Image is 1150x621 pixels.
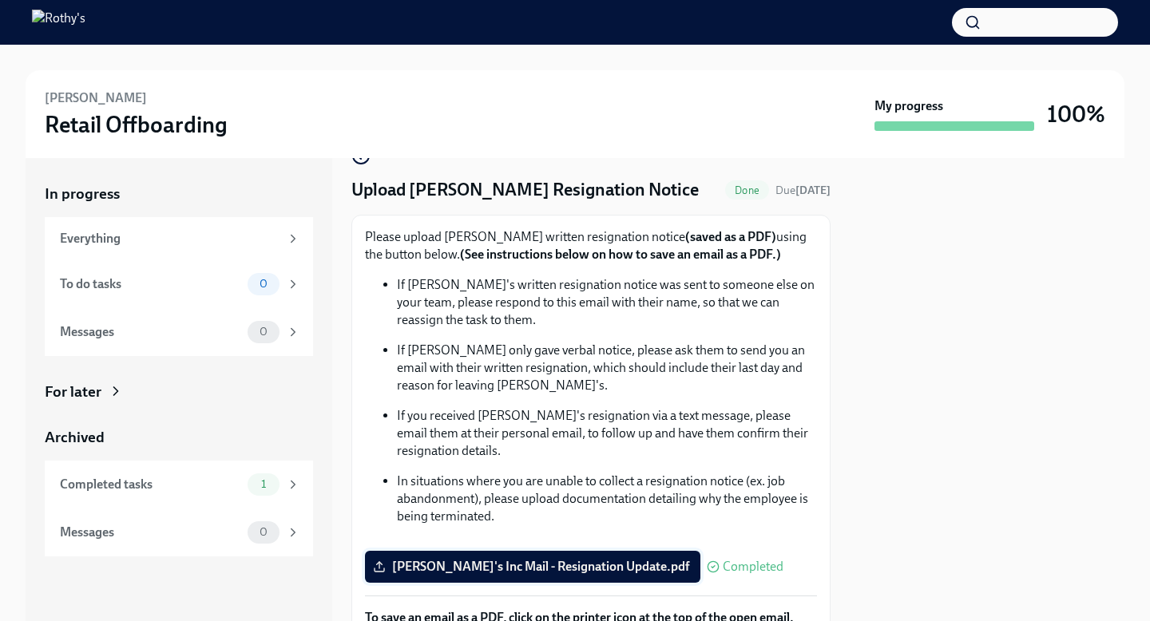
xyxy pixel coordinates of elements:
p: Please upload [PERSON_NAME] written resignation notice using the button below. [365,228,817,263]
div: For later [45,382,101,402]
strong: My progress [874,97,943,115]
div: Messages [60,323,241,341]
a: To do tasks0 [45,260,313,308]
h6: [PERSON_NAME] [45,89,147,107]
span: Completed [723,560,783,573]
span: 1 [252,478,276,490]
span: Done [725,184,769,196]
h3: Retail Offboarding [45,110,228,139]
a: Everything [45,217,313,260]
h3: 100% [1047,100,1105,129]
strong: (saved as a PDF) [685,229,776,244]
div: Everything [60,230,280,247]
strong: [DATE] [795,184,831,197]
a: Messages0 [45,308,313,356]
a: Messages0 [45,508,313,556]
div: Messages [60,524,241,541]
span: 0 [250,278,277,290]
div: To do tasks [60,275,241,293]
p: If you received [PERSON_NAME]'s resignation via a text message, please email them at their person... [397,407,817,460]
p: If [PERSON_NAME] only gave verbal notice, please ask them to send you an email with their written... [397,342,817,394]
a: For later [45,382,313,402]
span: September 6th, 2025 09:00 [775,183,831,198]
a: Archived [45,427,313,448]
span: Due [775,184,831,197]
span: 0 [250,526,277,538]
span: 0 [250,326,277,338]
a: Completed tasks1 [45,461,313,508]
span: [PERSON_NAME]'s Inc Mail - Resignation Update.pdf [376,559,689,575]
p: In situations where you are unable to collect a resignation notice (ex. job abandonment), please ... [397,473,817,525]
label: [PERSON_NAME]'s Inc Mail - Resignation Update.pdf [365,551,700,583]
h4: Upload [PERSON_NAME] Resignation Notice [351,178,699,202]
a: In progress [45,184,313,204]
div: Completed tasks [60,476,241,493]
p: If [PERSON_NAME]'s written resignation notice was sent to someone else on your team, please respo... [397,276,817,329]
strong: (See instructions below on how to save an email as a PDF.) [460,247,781,262]
img: Rothy's [32,10,85,35]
